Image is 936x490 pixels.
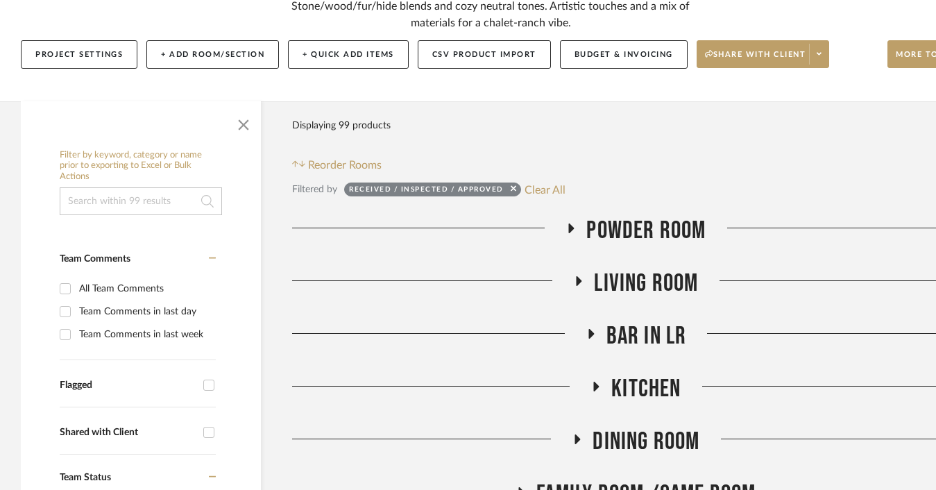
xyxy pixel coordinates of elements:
[288,40,409,69] button: + Quick Add Items
[60,380,196,391] div: Flagged
[560,40,688,69] button: Budget & Invoicing
[292,157,382,174] button: Reorder Rooms
[292,112,391,140] div: Displaying 99 products
[586,216,706,246] span: Powder Room
[611,374,681,404] span: Kitchen
[418,40,551,69] button: CSV Product Import
[697,40,830,68] button: Share with client
[60,150,222,183] h6: Filter by keyword, category or name prior to exporting to Excel or Bulk Actions
[21,40,137,69] button: Project Settings
[79,278,212,300] div: All Team Comments
[349,185,504,198] div: Received / Inspected / Approved
[146,40,279,69] button: + Add Room/Section
[60,187,222,215] input: Search within 99 results
[705,49,806,70] span: Share with client
[60,254,130,264] span: Team Comments
[230,108,257,136] button: Close
[79,323,212,346] div: Team Comments in last week
[593,427,699,457] span: Dining Room
[308,157,382,174] span: Reorder Rooms
[606,321,687,351] span: Bar in LR
[525,180,565,198] button: Clear All
[79,301,212,323] div: Team Comments in last day
[60,473,111,482] span: Team Status
[60,427,196,439] div: Shared with Client
[292,182,337,197] div: Filtered by
[594,269,698,298] span: Living Room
